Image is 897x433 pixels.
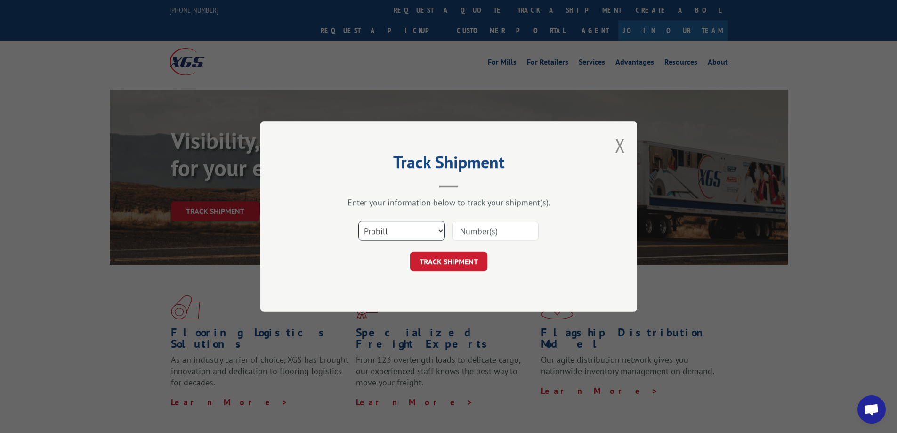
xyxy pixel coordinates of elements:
[857,395,886,424] div: Open chat
[615,133,625,158] button: Close modal
[410,252,487,271] button: TRACK SHIPMENT
[307,155,590,173] h2: Track Shipment
[452,221,539,241] input: Number(s)
[307,197,590,208] div: Enter your information below to track your shipment(s).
